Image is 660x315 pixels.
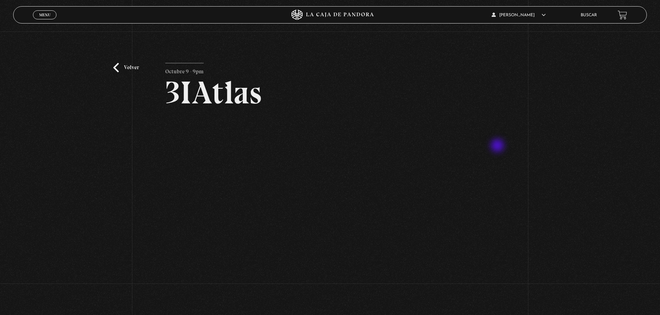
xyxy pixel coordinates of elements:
span: Menu [39,13,51,17]
a: View your shopping cart [618,10,627,20]
span: Cerrar [37,19,53,24]
h2: 3IAtlas [165,77,495,109]
a: Volver [113,63,139,72]
p: Octubre 9 - 9pm [165,63,204,77]
span: [PERSON_NAME] [492,13,546,17]
iframe: Dailymotion video player – 3IATLAS [165,119,495,304]
a: Buscar [581,13,597,17]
